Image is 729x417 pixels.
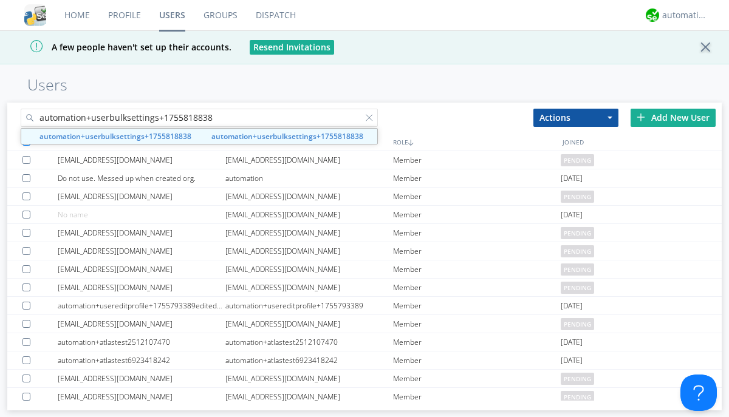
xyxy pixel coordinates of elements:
span: [DATE] [561,351,583,370]
div: automation+usereditprofile+1755793389editedautomation+usereditprofile+1755793389 [58,297,225,314]
div: ROLE [390,133,560,151]
span: pending [561,245,594,257]
span: A few people haven't set up their accounts. [9,41,231,53]
div: [EMAIL_ADDRESS][DOMAIN_NAME] [58,224,225,242]
div: Member [393,279,561,296]
div: [EMAIL_ADDRESS][DOMAIN_NAME] [58,188,225,205]
div: [EMAIL_ADDRESS][DOMAIN_NAME] [58,260,225,278]
a: [EMAIL_ADDRESS][DOMAIN_NAME][EMAIL_ADDRESS][DOMAIN_NAME]Memberpending [7,260,722,279]
span: [DATE] [561,206,583,224]
div: Member [393,297,561,314]
div: JOINED [560,133,729,151]
div: [EMAIL_ADDRESS][DOMAIN_NAME] [225,206,393,223]
iframe: Toggle Customer Support [680,375,717,411]
div: [EMAIL_ADDRESS][DOMAIN_NAME] [58,279,225,296]
div: Member [393,260,561,278]
div: [EMAIL_ADDRESS][DOMAIN_NAME] [58,151,225,169]
a: automation+atlastest2512107470automation+atlastest2512107470Member[DATE] [7,333,722,351]
div: [EMAIL_ADDRESS][DOMAIN_NAME] [58,242,225,260]
div: automation [225,169,393,187]
span: pending [561,263,594,276]
div: [EMAIL_ADDRESS][DOMAIN_NAME] [58,315,225,333]
div: Member [393,224,561,242]
input: Search users [21,109,378,127]
div: automation+atlastest2512107470 [58,333,225,351]
a: automation+atlastest6923418242automation+atlastest6923418242Member[DATE] [7,351,722,370]
div: Member [393,188,561,205]
span: pending [561,191,594,203]
strong: automation+userbulksettings+1755818838 [211,131,363,141]
button: Resend Invitations [250,40,334,55]
a: [EMAIL_ADDRESS][DOMAIN_NAME][EMAIL_ADDRESS][DOMAIN_NAME]Memberpending [7,315,722,333]
a: [EMAIL_ADDRESS][DOMAIN_NAME][EMAIL_ADDRESS][DOMAIN_NAME]Memberpending [7,151,722,169]
span: No name [58,209,88,220]
span: pending [561,282,594,294]
span: pending [561,391,594,403]
img: d2d01cd9b4174d08988066c6d424eccd [646,8,659,22]
div: automation+atlas [662,9,708,21]
div: Member [393,169,561,187]
a: [EMAIL_ADDRESS][DOMAIN_NAME][EMAIL_ADDRESS][DOMAIN_NAME]Memberpending [7,279,722,297]
div: Member [393,242,561,260]
a: No name[EMAIL_ADDRESS][DOMAIN_NAME]Member[DATE] [7,206,722,224]
div: automation+atlastest6923418242 [58,351,225,369]
div: [EMAIL_ADDRESS][DOMAIN_NAME] [58,370,225,387]
div: Member [393,333,561,351]
div: [EMAIL_ADDRESS][DOMAIN_NAME] [225,188,393,205]
span: pending [561,318,594,330]
div: Do not use. Messed up when created org. [58,169,225,187]
div: [EMAIL_ADDRESS][DOMAIN_NAME] [225,224,393,242]
a: [EMAIL_ADDRESS][DOMAIN_NAME][EMAIL_ADDRESS][DOMAIN_NAME]Memberpending [7,188,722,206]
a: Do not use. Messed up when created org.automationMember[DATE] [7,169,722,188]
div: Member [393,151,561,169]
a: [EMAIL_ADDRESS][DOMAIN_NAME][EMAIL_ADDRESS][DOMAIN_NAME]Memberpending [7,224,722,242]
div: [EMAIL_ADDRESS][DOMAIN_NAME] [225,260,393,278]
div: Member [393,388,561,405]
div: [EMAIL_ADDRESS][DOMAIN_NAME] [225,151,393,169]
div: Member [393,315,561,333]
img: cddb5a64eb264b2086981ab96f4c1ba7 [24,4,46,26]
a: [EMAIL_ADDRESS][DOMAIN_NAME][EMAIL_ADDRESS][DOMAIN_NAME]Memberpending [7,388,722,406]
a: automation+usereditprofile+1755793389editedautomation+usereditprofile+1755793389automation+usered... [7,297,722,315]
span: [DATE] [561,169,583,188]
strong: automation+userbulksettings+1755818838 [39,131,191,141]
img: plus.svg [637,113,645,121]
div: Member [393,351,561,369]
div: automation+usereditprofile+1755793389 [225,297,393,314]
div: [EMAIL_ADDRESS][DOMAIN_NAME] [225,242,393,260]
div: [EMAIL_ADDRESS][DOMAIN_NAME] [225,279,393,296]
div: Add New User [631,109,716,127]
span: pending [561,154,594,166]
div: [EMAIL_ADDRESS][DOMAIN_NAME] [225,388,393,405]
span: pending [561,227,594,239]
a: [EMAIL_ADDRESS][DOMAIN_NAME][EMAIL_ADDRESS][DOMAIN_NAME]Memberpending [7,370,722,388]
div: [EMAIL_ADDRESS][DOMAIN_NAME] [225,370,393,387]
span: [DATE] [561,297,583,315]
span: [DATE] [561,333,583,351]
span: pending [561,373,594,385]
div: Member [393,206,561,223]
div: [EMAIL_ADDRESS][DOMAIN_NAME] [225,315,393,333]
div: Member [393,370,561,387]
button: Actions [533,109,618,127]
div: automation+atlastest2512107470 [225,333,393,351]
a: [EMAIL_ADDRESS][DOMAIN_NAME][EMAIL_ADDRESS][DOMAIN_NAME]Memberpending [7,242,722,260]
div: [EMAIL_ADDRESS][DOMAIN_NAME] [58,388,225,405]
div: automation+atlastest6923418242 [225,351,393,369]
